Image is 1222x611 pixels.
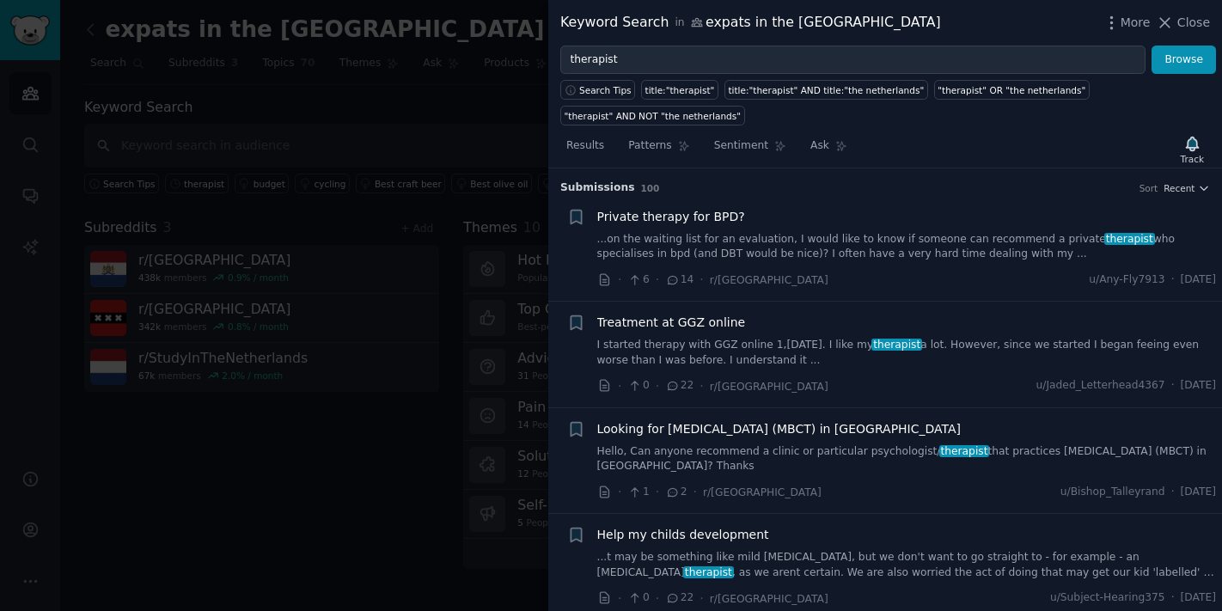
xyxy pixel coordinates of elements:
span: u/Subject-Hearing375 [1050,590,1165,606]
span: therapist [939,445,990,457]
div: Keyword Search expats in the [GEOGRAPHIC_DATA] [560,12,941,34]
span: u/Any-Fly7913 [1089,272,1164,288]
span: in [675,15,684,31]
a: Patterns [622,132,695,168]
button: Close [1156,14,1210,32]
span: r/[GEOGRAPHIC_DATA] [703,486,822,498]
span: 14 [665,272,693,288]
button: Search Tips [560,80,635,100]
span: 100 [641,183,660,193]
button: More [1103,14,1151,32]
span: · [1171,272,1175,288]
a: Private therapy for BPD? [597,208,745,226]
a: ...on the waiting list for an evaluation, I would like to know if someone can recommend a private... [597,232,1217,262]
a: "therapist" OR "the netherlands" [934,80,1090,100]
span: r/[GEOGRAPHIC_DATA] [710,274,828,286]
span: Recent [1164,182,1195,194]
a: "therapist" AND NOT "the netherlands" [560,106,745,125]
span: Close [1177,14,1210,32]
span: Submission s [560,180,635,196]
a: Results [560,132,610,168]
span: u/Bishop_Talleyrand [1060,485,1165,500]
span: · [700,590,703,608]
span: · [1171,378,1175,394]
span: · [656,590,659,608]
a: Treatment at GGZ online [597,314,746,332]
span: Sentiment [714,138,768,154]
a: title:"therapist" AND title:"the netherlands" [724,80,928,100]
a: Hello, Can anyone recommend a clinic or particular psychologist/therapistthat practices [MEDICAL_... [597,444,1217,474]
span: Results [566,138,604,154]
span: [DATE] [1181,590,1216,606]
button: Browse [1152,46,1216,75]
span: · [700,377,703,395]
span: [DATE] [1181,485,1216,500]
span: Ask [810,138,829,154]
span: [DATE] [1181,378,1216,394]
span: 6 [627,272,649,288]
span: r/[GEOGRAPHIC_DATA] [710,381,828,393]
span: Search Tips [579,84,632,96]
span: · [1171,590,1175,606]
span: 22 [665,378,693,394]
a: Looking for [MEDICAL_DATA] (MBCT) in [GEOGRAPHIC_DATA] [597,420,962,438]
span: 0 [627,378,649,394]
span: therapist [871,339,922,351]
span: Patterns [628,138,671,154]
div: title:"therapist" [645,84,715,96]
div: "therapist" OR "the netherlands" [938,84,1085,96]
button: Track [1175,131,1210,168]
div: Track [1181,153,1204,165]
span: therapist [1104,233,1155,245]
span: · [656,271,659,289]
div: title:"therapist" AND title:"the netherlands" [728,84,924,96]
span: 2 [665,485,687,500]
span: · [618,483,621,501]
span: 1 [627,485,649,500]
span: · [618,271,621,289]
a: ...t may be something like mild [MEDICAL_DATA], but we don't want to go straight to - for example... [597,550,1217,580]
span: 22 [665,590,693,606]
a: I started therapy with GGZ online 1,[DATE]. I like mytherapista lot. However, since we started I ... [597,338,1217,368]
span: · [656,377,659,395]
input: Try a keyword related to your business [560,46,1146,75]
a: title:"therapist" [641,80,718,100]
div: Sort [1140,182,1158,194]
span: · [618,377,621,395]
span: therapist [683,566,734,578]
span: · [656,483,659,501]
span: [DATE] [1181,272,1216,288]
span: u/Jaded_Letterhead4367 [1036,378,1165,394]
span: · [693,483,697,501]
a: Ask [804,132,853,168]
span: 0 [627,590,649,606]
span: r/[GEOGRAPHIC_DATA] [710,593,828,605]
div: "therapist" AND NOT "the netherlands" [565,110,742,122]
a: Help my childs development [597,526,769,544]
button: Recent [1164,182,1210,194]
span: · [700,271,703,289]
span: · [618,590,621,608]
span: · [1171,485,1175,500]
a: Sentiment [708,132,792,168]
span: More [1121,14,1151,32]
